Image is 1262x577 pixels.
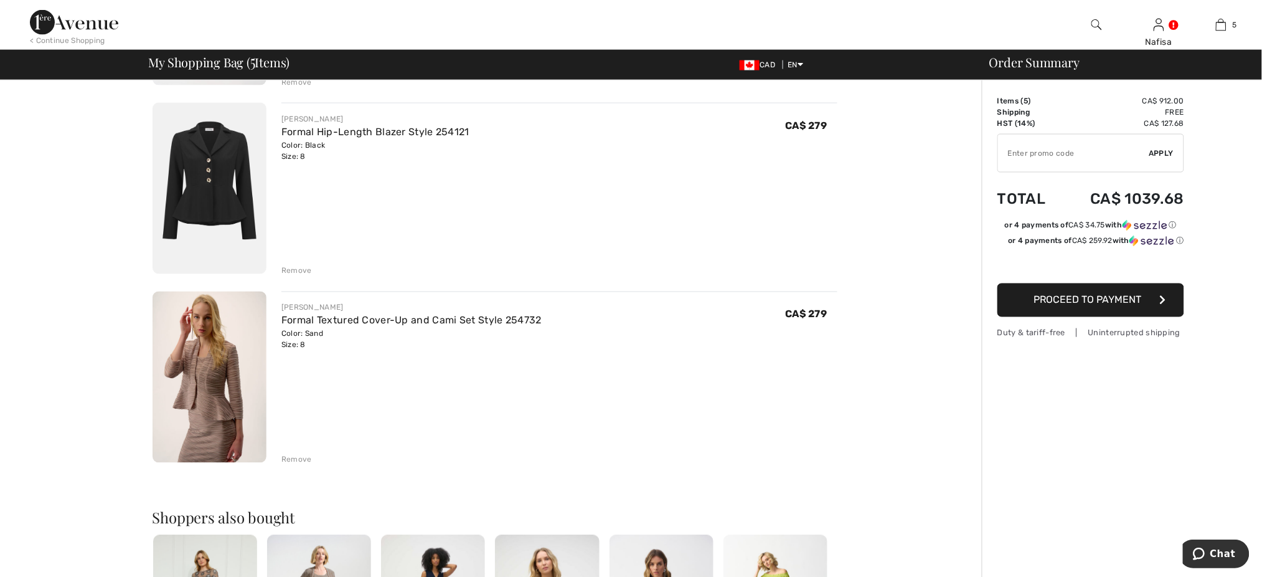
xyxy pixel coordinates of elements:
h2: Shoppers also bought [153,510,837,525]
td: HST (14%) [997,118,1061,129]
span: EN [788,60,804,69]
td: CA$ 1039.68 [1061,178,1184,220]
span: Apply [1149,148,1174,159]
img: search the website [1091,17,1102,32]
img: Formal Hip-Length Blazer Style 254121 [153,103,266,274]
button: Proceed to Payment [997,284,1184,317]
a: Sign In [1154,19,1164,31]
div: Remove [281,265,312,277]
input: Promo code [998,135,1149,172]
span: CA$ 279 [785,308,827,320]
div: Nafisa [1128,36,1189,49]
div: Color: Sand Size: 8 [281,328,542,351]
img: Formal Textured Cover-Up and Cami Set Style 254732 [153,292,266,463]
a: 5 [1190,17,1251,32]
span: CA$ 259.92 [1072,237,1113,246]
span: 5 [1024,97,1028,105]
a: Formal Hip-Length Blazer Style 254121 [281,126,469,138]
span: CA$ 34.75 [1069,221,1106,230]
td: Shipping [997,107,1061,118]
div: Order Summary [974,56,1255,69]
iframe: PayPal-paypal [997,251,1184,279]
span: Proceed to Payment [1034,294,1142,306]
span: 5 [250,53,255,69]
td: Total [997,178,1061,220]
img: 1ère Avenue [30,10,118,35]
td: CA$ 127.68 [1061,118,1184,129]
div: or 4 payments of with [997,220,1184,231]
span: 5 [1233,19,1237,31]
div: Duty & tariff-free | Uninterrupted shipping [997,327,1184,339]
img: My Bag [1216,17,1227,32]
a: Formal Textured Cover-Up and Cami Set Style 254732 [281,315,542,327]
span: My Shopping Bag ( Items) [149,56,290,69]
iframe: Opens a widget where you can chat to one of our agents [1183,540,1250,571]
span: CA$ 279 [785,120,827,131]
td: Items ( ) [997,95,1061,107]
img: Sezzle [1123,220,1167,231]
div: or 4 payments ofCA$ 34.75withSezzle Click to learn more about Sezzle [997,220,1184,236]
div: or 4 payments ofCA$ 259.92withSezzle Click to learn more about Sezzle [997,236,1184,251]
div: Remove [281,77,312,88]
span: CAD [740,60,780,69]
td: CA$ 912.00 [1061,95,1184,107]
div: Color: Black Size: 8 [281,140,469,162]
div: < Continue Shopping [30,35,105,46]
div: [PERSON_NAME] [281,302,542,313]
img: My Info [1154,17,1164,32]
td: Free [1061,107,1184,118]
img: Sezzle [1129,236,1174,247]
div: [PERSON_NAME] [281,113,469,125]
div: Remove [281,454,312,465]
div: or 4 payments of with [1008,236,1184,247]
img: Canadian Dollar [740,60,760,70]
